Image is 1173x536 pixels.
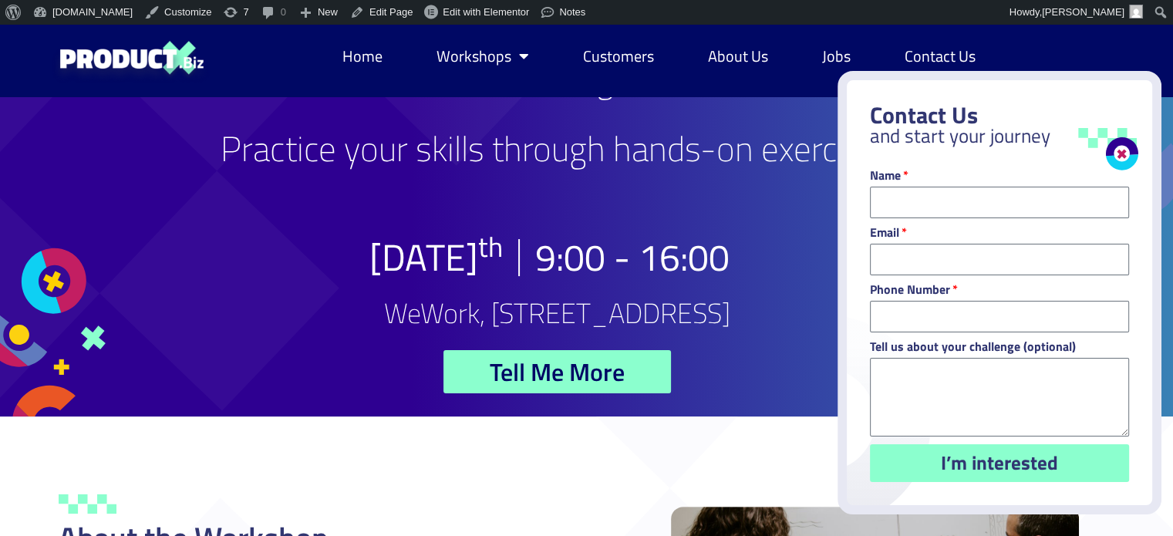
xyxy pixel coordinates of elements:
span: Tell Me More [490,359,625,384]
form: Fixed Contact Form [870,169,1129,490]
label: Tell us about your challenge (optional) [870,340,1076,358]
h2: 9:00 - 16:00 [535,239,730,276]
a: Tell Me More [443,350,671,393]
span: Edit with Elementor [443,6,529,18]
p: [DATE] [369,239,503,276]
h2: WeWork, [STREET_ADDRESS] [384,299,730,327]
sup: th [478,225,503,268]
span: [PERSON_NAME] [1042,6,1124,18]
label: Email [870,226,907,244]
button: I’m interested [870,444,1129,482]
span: I’m interested [941,453,1058,473]
a: Close [1088,120,1142,174]
label: Phone Number [870,283,958,301]
h2: Contact Us [870,103,1129,126]
h3: and start your journey [870,126,1129,146]
label: Name [870,169,908,187]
